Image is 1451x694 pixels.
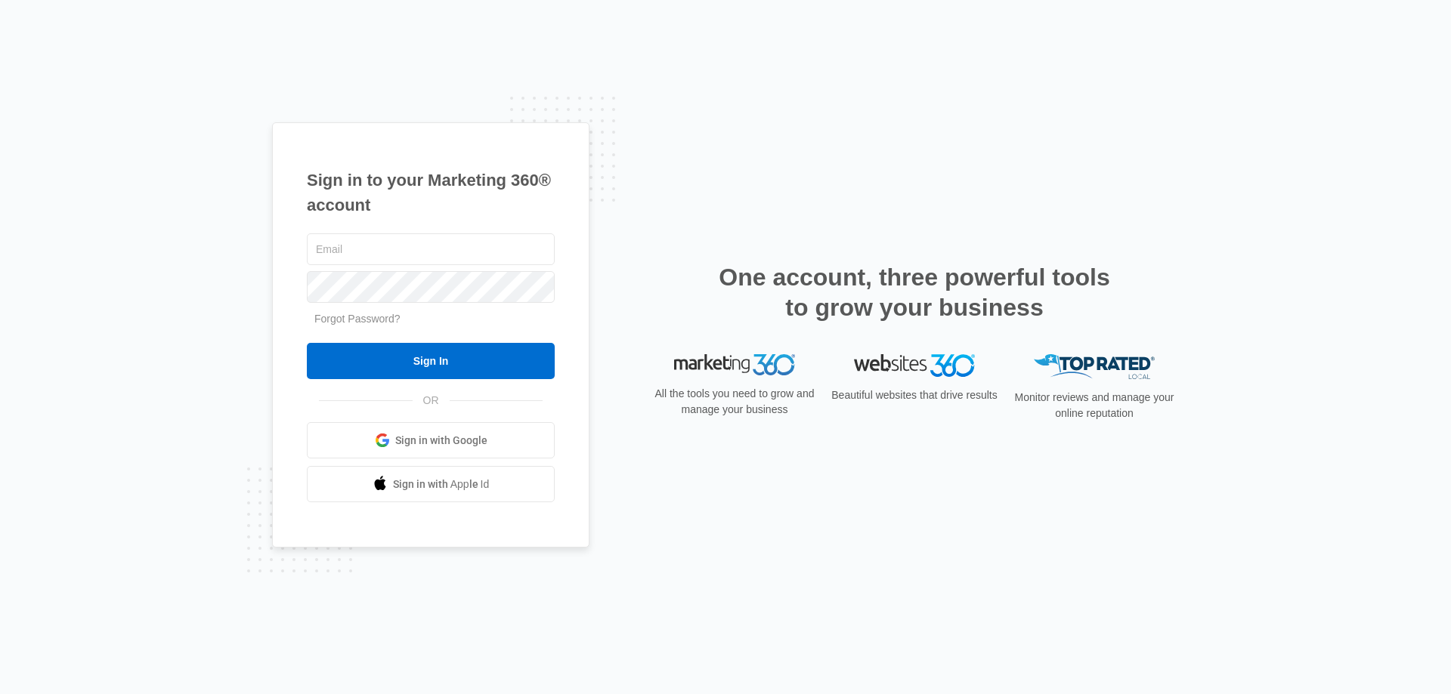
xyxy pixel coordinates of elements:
[830,387,999,403] p: Beautiful websites that drive results
[413,393,450,409] span: OR
[395,433,487,449] span: Sign in with Google
[1010,390,1179,421] p: Monitor reviews and manage your online reputation
[650,386,819,418] p: All the tools you need to grow and manage your business
[307,422,555,458] a: Sign in with Google
[307,233,555,265] input: Email
[314,313,401,325] a: Forgot Password?
[714,262,1115,322] h2: One account, three powerful tools to grow your business
[307,168,555,217] h1: Sign in to your Marketing 360® account
[307,466,555,502] a: Sign in with Apple Id
[393,477,490,492] span: Sign in with Apple Id
[674,354,795,375] img: Marketing 360
[307,343,555,379] input: Sign In
[854,354,975,376] img: Websites 360
[1034,354,1155,379] img: Top Rated Local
